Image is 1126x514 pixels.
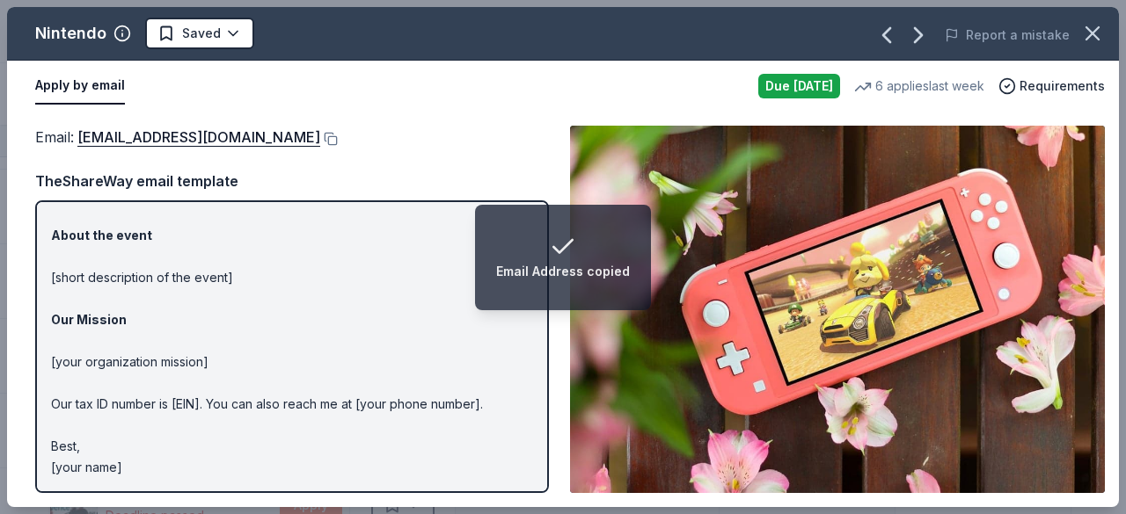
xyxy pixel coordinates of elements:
[945,25,1070,46] button: Report a mistake
[570,126,1105,493] img: Image for Nintendo
[1020,76,1105,97] span: Requirements
[998,76,1105,97] button: Requirements
[51,312,127,327] strong: Our Mission
[35,68,125,105] button: Apply by email
[182,23,221,44] span: Saved
[77,126,320,148] a: [EMAIL_ADDRESS][DOMAIN_NAME]
[496,261,630,282] div: Email Address copied
[145,18,254,49] button: Saved
[758,74,840,98] div: Due [DATE]
[35,19,106,47] div: Nintendo
[35,128,320,146] span: Email :
[51,14,533,478] p: Hi [name/there], I am [your name] from [your org]. We are seeking [requested item] donation from ...
[35,170,549,192] div: TheShareWay email template
[854,76,984,97] div: 6 applies last week
[51,228,152,243] strong: About the event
